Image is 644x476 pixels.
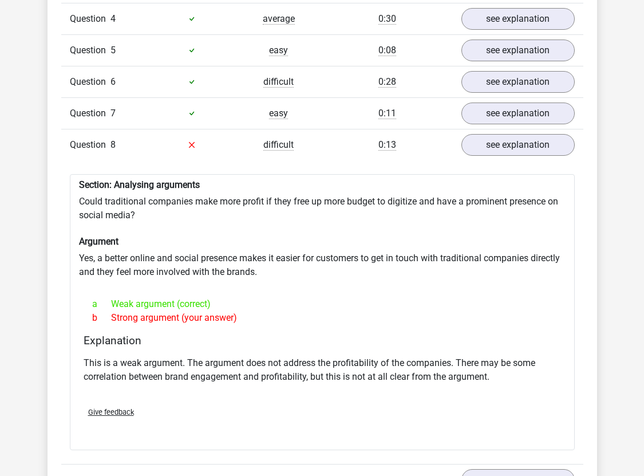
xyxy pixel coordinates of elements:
[92,311,111,325] span: b
[378,76,396,88] span: 0:28
[70,44,110,57] span: Question
[269,45,288,56] span: easy
[263,76,294,88] span: difficult
[70,12,110,26] span: Question
[461,71,575,93] a: see explanation
[269,108,288,119] span: easy
[378,139,396,151] span: 0:13
[79,236,566,247] h6: Argument
[461,103,575,124] a: see explanation
[263,139,294,151] span: difficult
[378,13,396,25] span: 0:30
[110,108,116,119] span: 7
[263,13,295,25] span: average
[70,75,110,89] span: Question
[88,408,134,416] span: Give feedback
[70,174,575,451] div: Could traditional companies make more profit if they free up more budget to digitize and have a p...
[461,8,575,30] a: see explanation
[84,297,561,311] div: Weak argument (correct)
[461,134,575,156] a: see explanation
[84,311,561,325] div: Strong argument (your answer)
[70,107,110,120] span: Question
[461,40,575,61] a: see explanation
[110,76,116,87] span: 6
[84,334,561,347] h4: Explanation
[92,297,111,311] span: a
[110,13,116,24] span: 4
[70,138,110,152] span: Question
[110,45,116,56] span: 5
[110,139,116,150] span: 8
[79,179,566,190] h6: Section: Analysing arguments
[378,108,396,119] span: 0:11
[84,356,561,384] p: This is a weak argument. The argument does not address the profitability of the companies. There ...
[378,45,396,56] span: 0:08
